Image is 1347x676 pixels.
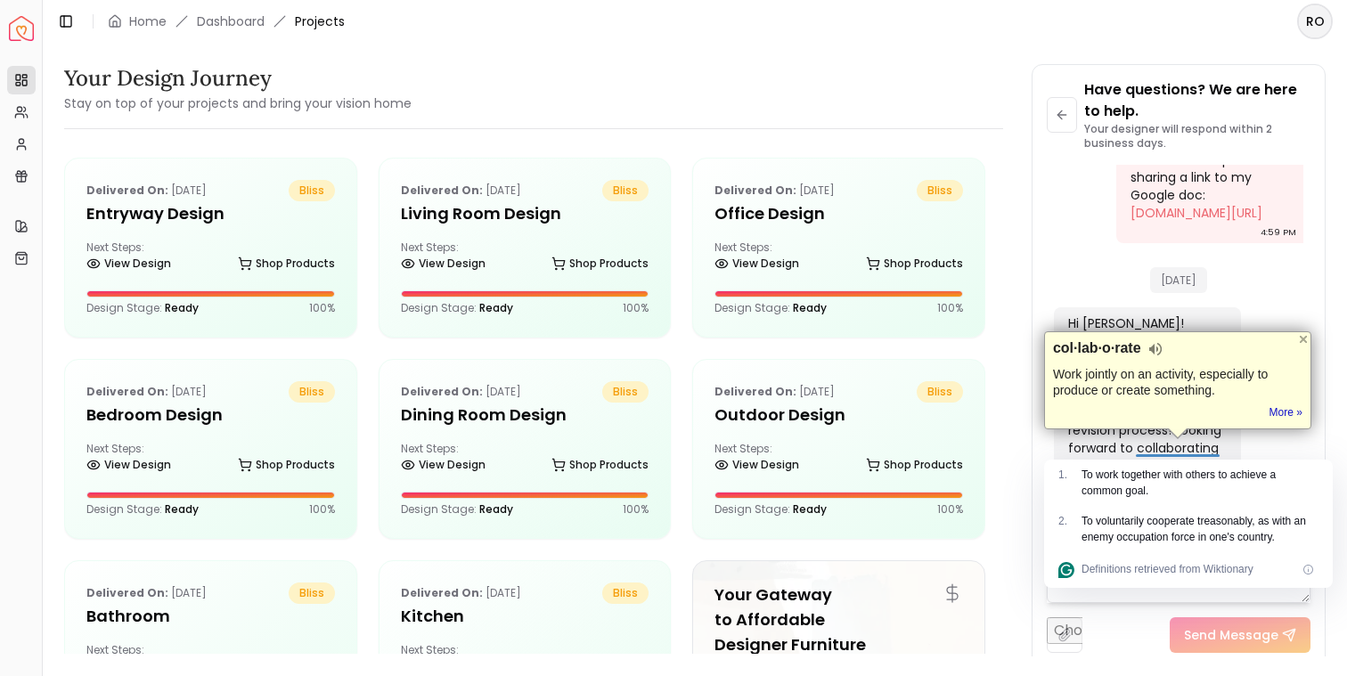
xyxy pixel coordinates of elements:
a: Shop Products [866,251,963,276]
p: 100 % [937,502,963,517]
p: [DATE] [714,180,835,201]
p: Design Stage: [401,502,513,517]
p: 100 % [309,502,335,517]
h5: Living Room design [401,201,649,226]
p: Your designer will respond within 2 business days. [1084,122,1310,151]
a: View Design [714,452,799,477]
p: [DATE] [86,582,207,604]
span: [DATE] [1150,267,1207,293]
span: Projects [295,12,345,30]
span: bliss [289,582,335,604]
span: Ready [793,300,827,315]
p: Design Stage: [714,301,827,315]
div: Next Steps: [714,240,963,276]
p: [DATE] [401,381,521,403]
p: [DATE] [86,180,207,201]
img: Spacejoy Logo [9,16,34,41]
b: Delivered on: [401,585,483,600]
h5: Dining Room design [401,403,649,428]
h5: Bedroom design [86,403,335,428]
a: [DOMAIN_NAME][URL] [1131,204,1262,222]
p: [DATE] [401,180,521,201]
p: [DATE] [401,582,521,604]
p: Design Stage: [86,301,199,315]
a: Spacejoy [9,16,34,41]
h3: Your Design Journey [64,64,412,93]
p: 100 % [623,502,649,517]
b: Delivered on: [714,384,796,399]
a: Dashboard [197,12,265,30]
span: Ready [165,300,199,315]
b: Delivered on: [401,384,483,399]
p: Design Stage: [714,502,827,517]
span: Ready [165,501,199,517]
div: 4:59 PM [1261,224,1296,241]
h5: Your Gateway to Affordable Designer Furniture [714,582,963,657]
a: View Design [86,251,171,276]
b: Delivered on: [86,183,168,198]
a: Shop Products [551,452,649,477]
div: Next Steps: [401,442,649,477]
span: bliss [917,381,963,403]
a: Shop Products [551,251,649,276]
p: 100 % [623,301,649,315]
span: bliss [602,381,649,403]
span: bliss [602,582,649,604]
p: 100 % [309,301,335,315]
a: View Design [401,251,486,276]
b: Delivered on: [401,183,483,198]
a: Shop Products [238,251,335,276]
span: RO [1299,5,1331,37]
div: Next Steps: [401,240,649,276]
div: Next Steps: [86,240,335,276]
span: Ready [793,501,827,517]
p: Design Stage: [86,502,199,517]
span: bliss [917,180,963,201]
a: Shop Products [238,452,335,477]
a: View Design [86,452,171,477]
h5: Bathroom [86,604,335,629]
b: Delivered on: [86,585,168,600]
p: [DATE] [86,381,207,403]
div: Hi [PERSON_NAME]! Thanks so much for this note! I will review your feedback and follow up with a ... [1068,314,1223,493]
nav: breadcrumb [108,12,345,30]
span: bliss [289,381,335,403]
span: bliss [289,180,335,201]
b: Delivered on: [86,384,168,399]
p: [DATE] [714,381,835,403]
h5: Outdoor design [714,403,963,428]
span: Ready [479,300,513,315]
a: Home [129,12,167,30]
h5: Kitchen [401,604,649,629]
span: Ready [479,501,513,517]
div: Next Steps: [714,442,963,477]
p: 100 % [937,301,963,315]
span: bliss [602,180,649,201]
b: Delivered on: [714,183,796,198]
a: Shop Products [866,452,963,477]
h5: Office design [714,201,963,226]
div: Next Steps: [86,442,335,477]
p: Design Stage: [401,301,513,315]
a: View Design [714,251,799,276]
a: View Design [401,452,486,477]
h5: entryway design [86,201,335,226]
p: Have questions? We are here to help. [1084,79,1310,122]
button: RO [1297,4,1333,39]
small: Stay on top of your projects and bring your vision home [64,94,412,112]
